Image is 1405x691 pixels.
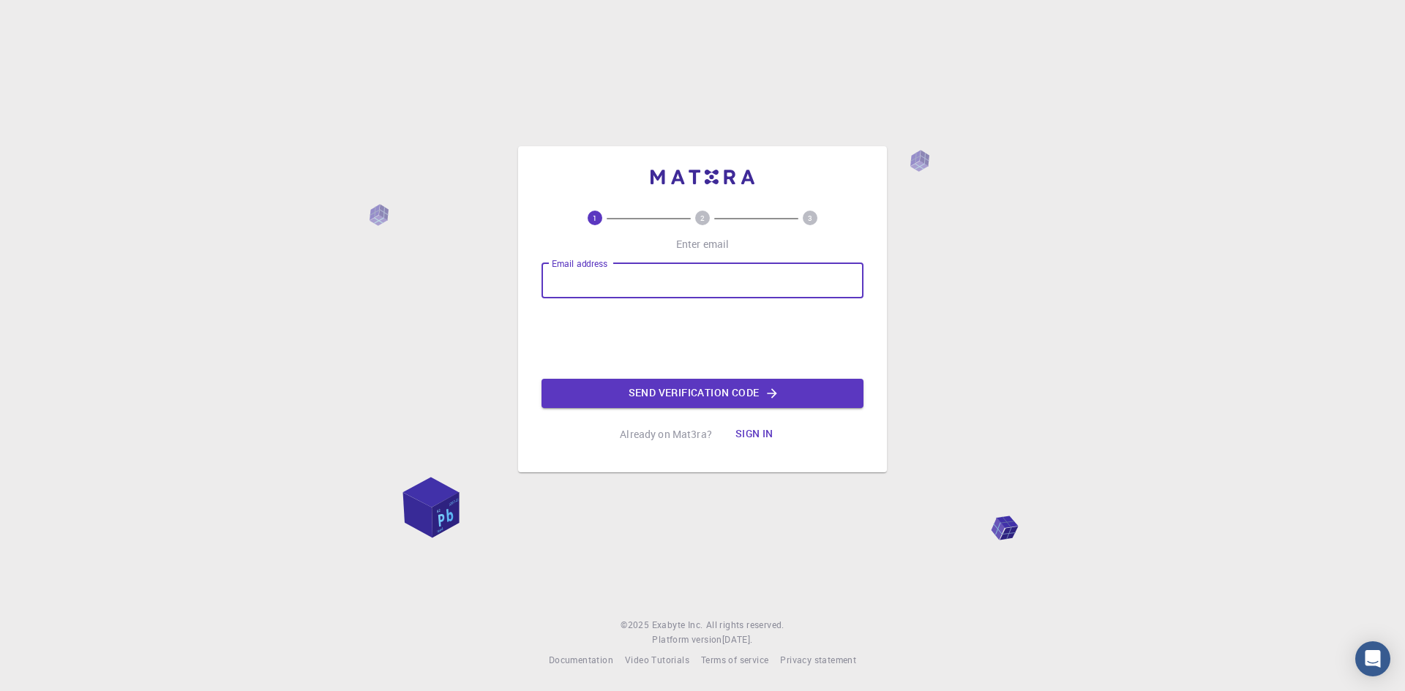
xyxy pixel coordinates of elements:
[700,213,705,223] text: 2
[706,618,784,633] span: All rights reserved.
[593,213,597,223] text: 1
[808,213,812,223] text: 3
[620,427,712,442] p: Already on Mat3ra?
[552,257,607,270] label: Email address
[780,654,856,665] span: Privacy statement
[652,633,722,647] span: Platform version
[549,653,613,668] a: Documentation
[542,379,863,408] button: Send verification code
[625,654,689,665] span: Video Tutorials
[701,654,768,665] span: Terms of service
[621,618,651,633] span: © 2025
[722,633,753,647] a: [DATE].
[652,618,703,633] a: Exabyte Inc.
[625,653,689,668] a: Video Tutorials
[591,310,814,367] iframe: reCAPTCHA
[1355,641,1390,676] div: Open Intercom Messenger
[780,653,856,668] a: Privacy statement
[676,237,730,252] p: Enter email
[549,654,613,665] span: Documentation
[722,633,753,645] span: [DATE] .
[701,653,768,668] a: Terms of service
[724,420,785,449] button: Sign in
[652,619,703,630] span: Exabyte Inc.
